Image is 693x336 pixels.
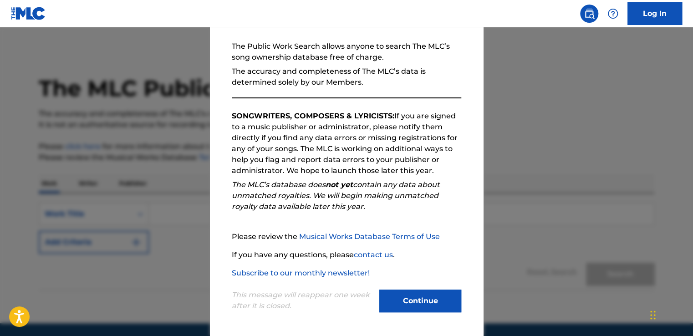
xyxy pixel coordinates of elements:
[232,290,374,311] p: This message will reappear one week after it is closed.
[604,5,622,23] div: Help
[607,8,618,19] img: help
[232,111,461,176] p: If you are signed to a music publisher or administrator, please notify them directly if you find ...
[232,231,461,242] p: Please review the
[584,8,595,19] img: search
[11,7,46,20] img: MLC Logo
[232,249,461,260] p: If you have any questions, please .
[379,290,461,312] button: Continue
[232,269,370,277] a: Subscribe to our monthly newsletter!
[232,66,461,88] p: The accuracy and completeness of The MLC’s data is determined solely by our Members.
[232,41,461,63] p: The Public Work Search allows anyone to search The MLC’s song ownership database free of charge.
[232,180,440,211] em: The MLC’s database does contain any data about unmatched royalties. We will begin making unmatche...
[232,112,394,120] strong: SONGWRITERS, COMPOSERS & LYRICISTS:
[299,232,440,241] a: Musical Works Database Terms of Use
[647,292,693,336] iframe: Chat Widget
[650,301,656,329] div: Drag
[627,2,682,25] a: Log In
[354,250,393,259] a: contact us
[580,5,598,23] a: Public Search
[326,180,353,189] strong: not yet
